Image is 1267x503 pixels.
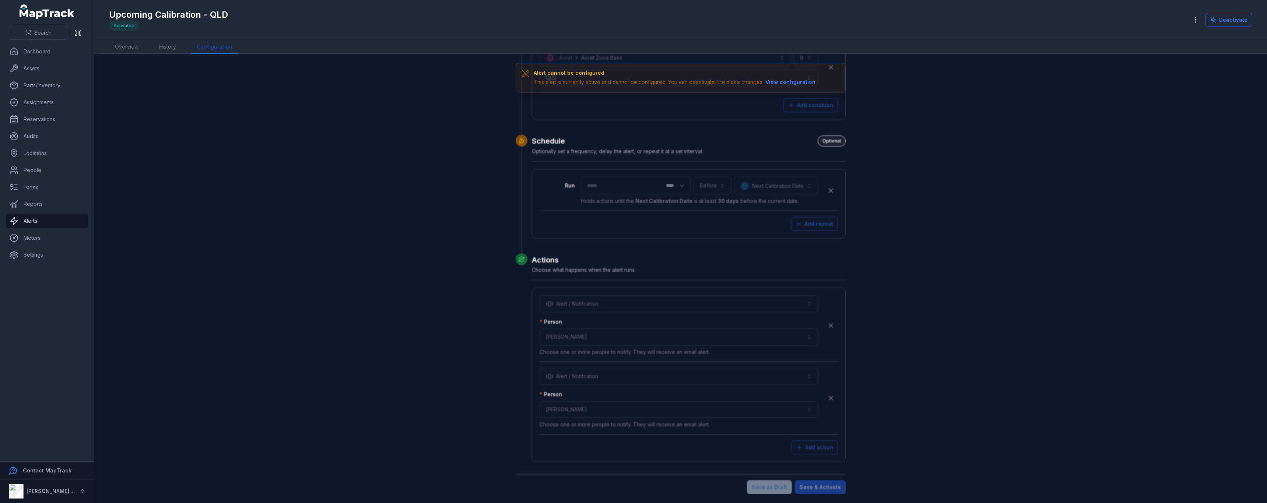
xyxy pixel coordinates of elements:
a: History [153,40,182,54]
a: Alerts [6,214,88,228]
a: Reservations [6,112,88,127]
button: Search [9,26,68,40]
div: This alert is currently active and cannot be configured. You can deactivate it to make changes. [534,78,817,86]
a: Audits [6,129,88,144]
strong: [PERSON_NAME] Group [27,488,87,494]
a: Meters [6,231,88,245]
a: People [6,163,88,177]
a: Configuration [191,40,238,54]
span: Search [34,29,52,36]
a: MapTrack [20,4,75,19]
h1: Upcoming Calibration - QLD [109,9,228,21]
h3: Alert cannot be configured [534,69,817,77]
div: Activated [109,21,139,31]
a: Overview [109,40,144,54]
a: Reports [6,197,88,211]
a: Assignments [6,95,88,110]
a: Assets [6,61,88,76]
a: Settings [6,247,88,262]
a: Parts/Inventory [6,78,88,93]
button: Deactivate [1205,13,1252,27]
a: Forms [6,180,88,194]
a: Locations [6,146,88,161]
strong: Contact MapTrack [23,467,71,474]
button: View configuration [764,78,817,86]
a: Dashboard [6,44,88,59]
